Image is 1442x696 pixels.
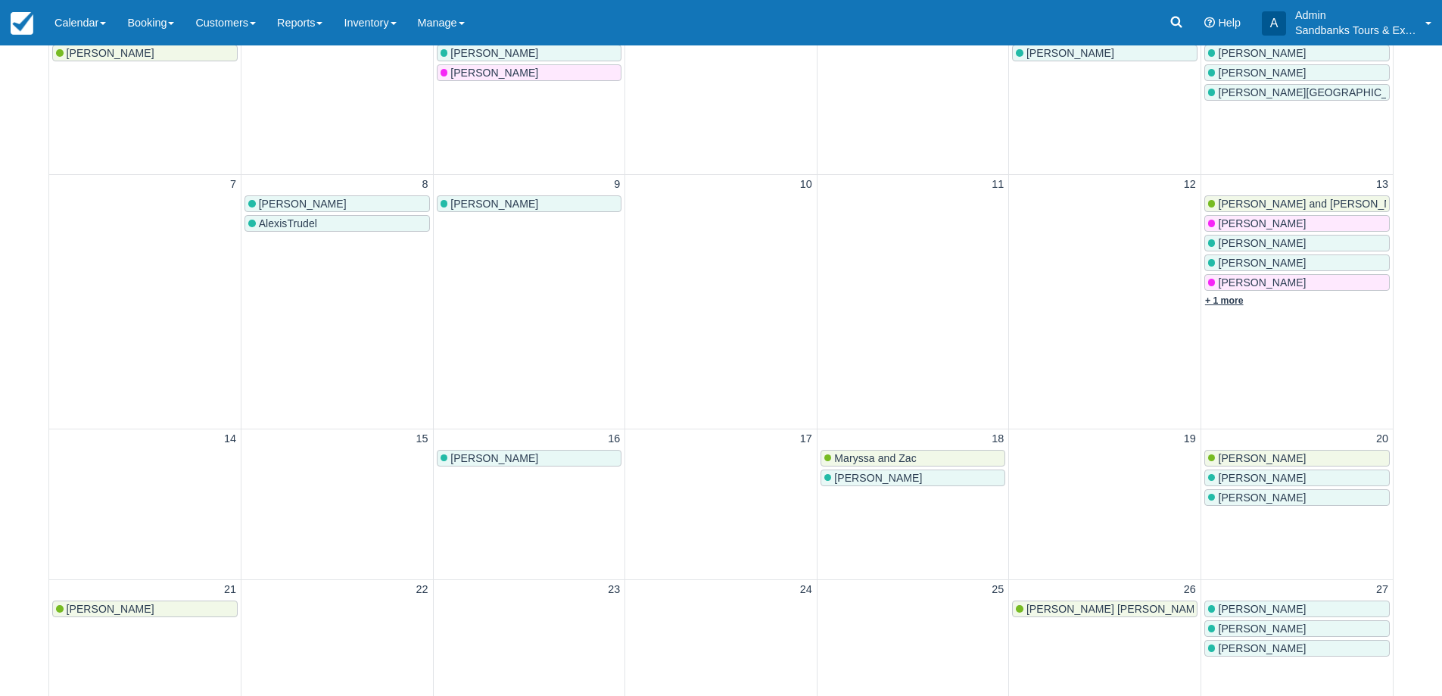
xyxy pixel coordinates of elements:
a: 26 [1181,582,1199,598]
span: [PERSON_NAME] and [PERSON_NAME] [1218,198,1418,210]
a: [PERSON_NAME] [437,450,622,467]
a: [PERSON_NAME] [1204,45,1390,61]
a: [PERSON_NAME] [PERSON_NAME] [1012,601,1198,617]
a: 25 [989,582,1007,598]
a: [PERSON_NAME] [1204,274,1390,291]
a: [PERSON_NAME][GEOGRAPHIC_DATA] [1204,84,1390,101]
a: [PERSON_NAME] [1204,64,1390,81]
a: [PERSON_NAME] [52,601,238,617]
a: [PERSON_NAME] [1204,450,1390,467]
span: Help [1218,17,1241,29]
a: 18 [989,431,1007,448]
a: 22 [413,582,431,598]
a: 12 [1181,176,1199,193]
a: [PERSON_NAME] [52,45,238,61]
img: checkfront-main-nav-mini-logo.png [11,12,33,35]
span: [PERSON_NAME] [1218,237,1306,249]
span: [PERSON_NAME] [1218,492,1306,504]
a: [PERSON_NAME] [437,64,622,81]
span: [PERSON_NAME] [PERSON_NAME] [1026,603,1205,615]
span: [PERSON_NAME] [67,603,154,615]
span: [PERSON_NAME] [450,67,538,79]
a: + 1 more [1205,295,1244,306]
span: [PERSON_NAME] [450,47,538,59]
span: [PERSON_NAME] [1218,67,1306,79]
a: [PERSON_NAME] [244,195,430,212]
a: [PERSON_NAME] [437,195,622,212]
a: 15 [413,431,431,448]
a: 7 [227,176,239,193]
a: 21 [221,582,239,598]
a: 17 [797,431,815,448]
a: [PERSON_NAME] [437,45,622,61]
span: Maryssa and Zac [834,452,916,464]
a: Maryssa and Zac [821,450,1006,467]
a: 14 [221,431,239,448]
a: 11 [989,176,1007,193]
p: Admin [1295,8,1416,23]
a: 8 [419,176,431,193]
a: [PERSON_NAME] [1204,235,1390,251]
span: [PERSON_NAME] [1218,276,1306,289]
span: [PERSON_NAME] [1218,217,1306,229]
a: 9 [611,176,623,193]
span: [PERSON_NAME] [1218,47,1306,59]
div: A [1262,11,1286,36]
p: Sandbanks Tours & Experiences [1295,23,1416,38]
a: [PERSON_NAME] [1204,470,1390,486]
span: [PERSON_NAME] [1218,452,1306,464]
span: [PERSON_NAME] [1218,623,1306,635]
a: [PERSON_NAME] [1204,640,1390,657]
a: [PERSON_NAME] [1012,45,1198,61]
a: [PERSON_NAME] and [PERSON_NAME] [1204,195,1390,212]
a: 27 [1373,582,1391,598]
a: [PERSON_NAME] [821,470,1006,486]
a: 19 [1181,431,1199,448]
span: [PERSON_NAME] [1218,642,1306,654]
span: [PERSON_NAME] [1218,257,1306,269]
i: Help [1204,17,1215,28]
span: [PERSON_NAME] [259,198,347,210]
span: [PERSON_NAME] [1026,47,1114,59]
span: AlexisTrudel [259,217,317,229]
span: [PERSON_NAME] [450,452,538,464]
span: [PERSON_NAME] [834,472,922,484]
a: 16 [605,431,623,448]
span: [PERSON_NAME] [1218,472,1306,484]
span: [PERSON_NAME] [67,47,154,59]
a: [PERSON_NAME] [1204,601,1390,617]
span: [PERSON_NAME] [1218,603,1306,615]
a: 24 [797,582,815,598]
a: [PERSON_NAME] [1204,489,1390,506]
span: [PERSON_NAME][GEOGRAPHIC_DATA] [1218,86,1417,98]
a: [PERSON_NAME] [1204,215,1390,232]
span: [PERSON_NAME] [450,198,538,210]
a: [PERSON_NAME] [1204,254,1390,271]
a: AlexisTrudel [244,215,430,232]
a: 20 [1373,431,1391,448]
a: [PERSON_NAME] [1204,620,1390,637]
a: 10 [797,176,815,193]
a: 13 [1373,176,1391,193]
a: 23 [605,582,623,598]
